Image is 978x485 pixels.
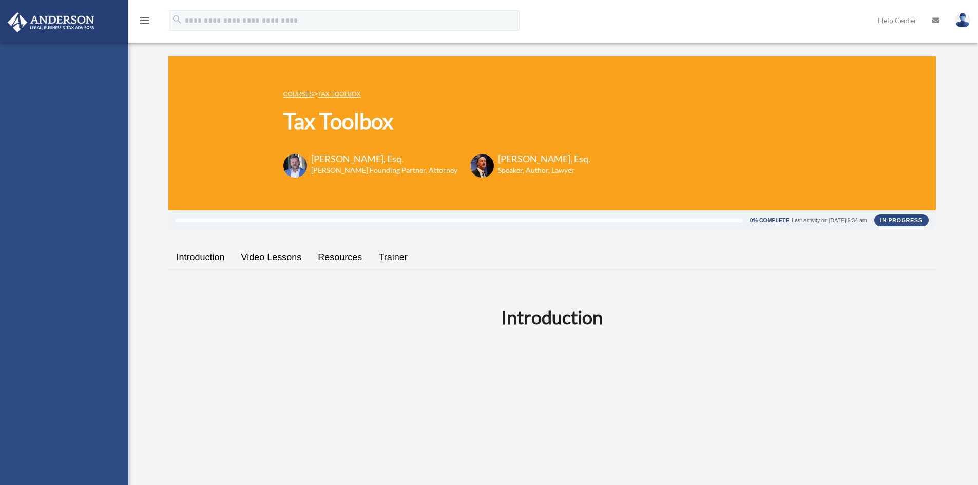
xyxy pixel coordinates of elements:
[498,165,578,176] h6: Speaker, Author, Lawyer
[283,154,307,178] img: Toby-circle-head.png
[139,18,151,27] a: menu
[955,13,970,28] img: User Pic
[750,218,789,223] div: 0% Complete
[283,91,314,98] a: COURSES
[283,106,590,137] h1: Tax Toolbox
[168,243,233,272] a: Introduction
[175,304,930,330] h2: Introduction
[311,152,457,165] h3: [PERSON_NAME], Esq.
[283,88,590,101] p: >
[318,91,360,98] a: Tax Toolbox
[139,14,151,27] i: menu
[5,12,98,32] img: Anderson Advisors Platinum Portal
[171,14,183,25] i: search
[874,214,929,226] div: In Progress
[311,165,457,176] h6: [PERSON_NAME] Founding Partner, Attorney
[310,243,370,272] a: Resources
[370,243,415,272] a: Trainer
[498,152,590,165] h3: [PERSON_NAME], Esq.
[233,243,310,272] a: Video Lessons
[470,154,494,178] img: Scott-Estill-Headshot.png
[792,218,867,223] div: Last activity on [DATE] 9:34 am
